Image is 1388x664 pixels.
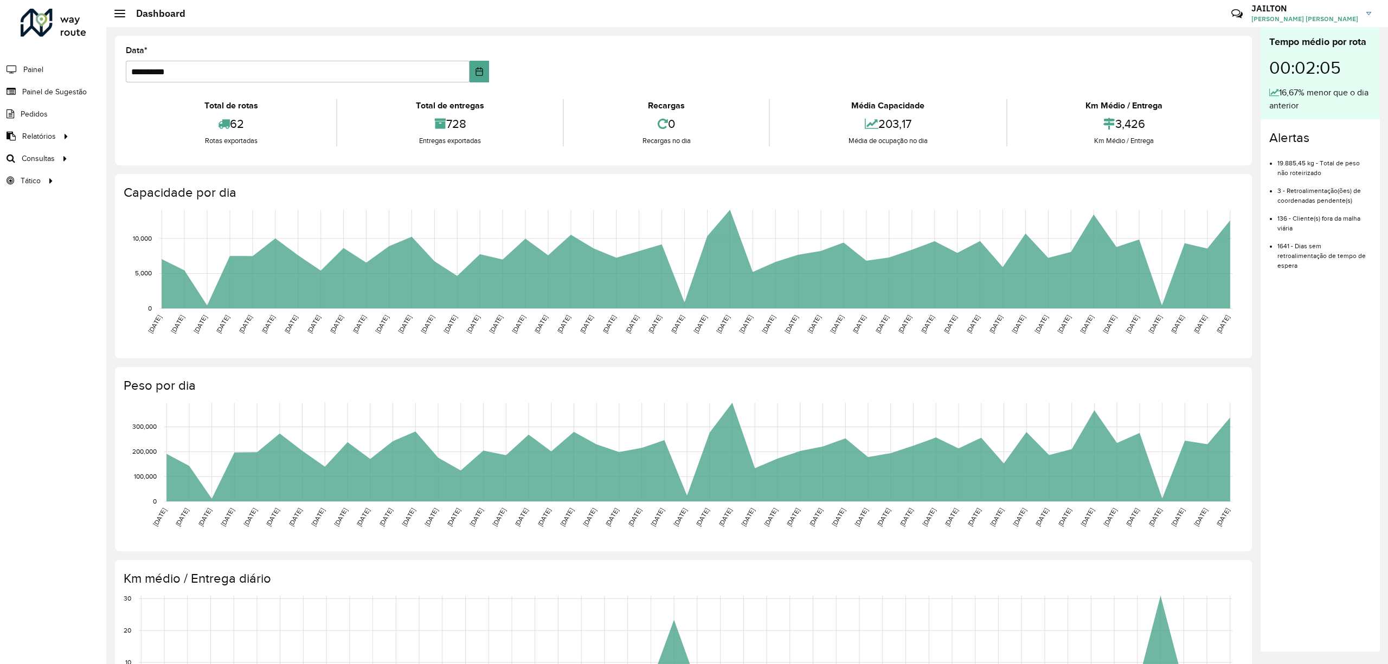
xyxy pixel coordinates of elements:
h3: JAILTON [1251,3,1358,14]
text: [DATE] [488,314,504,334]
div: Total de rotas [128,99,333,112]
text: 300,000 [132,423,157,430]
text: 20 [124,627,131,634]
button: Choose Date [470,61,489,82]
div: 728 [340,112,560,136]
li: 136 - Cliente(s) fora da malha viária [1277,205,1371,233]
text: [DATE] [170,314,185,334]
div: 203,17 [773,112,1003,136]
text: [DATE] [1215,507,1231,527]
text: [DATE] [465,314,481,334]
text: [DATE] [1034,507,1050,527]
div: 00:02:05 [1269,49,1371,86]
text: [DATE] [601,314,617,334]
text: [DATE] [761,314,776,334]
text: [DATE] [1124,314,1140,334]
text: [DATE] [491,507,507,527]
text: 30 [124,595,131,602]
div: Km Médio / Entrega [1010,99,1238,112]
text: [DATE] [420,314,435,334]
text: [DATE] [401,507,416,527]
text: [DATE] [533,314,549,334]
span: Relatórios [22,131,56,142]
text: [DATE] [650,507,665,527]
text: [DATE] [329,314,344,334]
text: [DATE] [536,507,552,527]
text: [DATE] [351,314,367,334]
div: Rotas exportadas [128,136,333,146]
text: [DATE] [738,314,754,334]
span: Consultas [22,153,55,164]
text: [DATE] [310,507,326,527]
text: [DATE] [647,314,663,334]
text: [DATE] [624,314,640,334]
text: [DATE] [806,314,822,334]
text: [DATE] [378,507,394,527]
text: [DATE] [920,314,935,334]
div: Recargas [567,99,766,112]
text: [DATE] [897,314,913,334]
text: [DATE] [831,507,846,527]
span: Painel de Sugestão [22,86,87,98]
text: [DATE] [1033,314,1049,334]
text: [DATE] [942,314,958,334]
text: [DATE] [174,507,190,527]
text: [DATE] [1012,507,1027,527]
text: [DATE] [1192,314,1208,334]
text: [DATE] [783,314,799,334]
text: [DATE] [152,507,168,527]
text: [DATE] [265,507,280,527]
span: Tático [21,175,41,186]
text: [DATE] [853,507,869,527]
text: [DATE] [966,507,982,527]
text: [DATE] [785,507,801,527]
text: [DATE] [442,314,458,334]
text: 10,000 [133,235,152,242]
text: [DATE] [717,507,733,527]
text: [DATE] [692,314,708,334]
text: [DATE] [260,314,276,334]
text: 0 [153,498,157,505]
text: [DATE] [627,507,642,527]
text: 0 [148,305,152,312]
text: [DATE] [1215,314,1231,334]
text: [DATE] [513,507,529,527]
text: [DATE] [220,507,235,527]
text: [DATE] [556,314,571,334]
text: [DATE] [1079,314,1095,334]
h2: Dashboard [125,8,185,20]
text: [DATE] [397,314,413,334]
text: [DATE] [1193,507,1209,527]
li: 1641 - Dias sem retroalimentação de tempo de espera [1277,233,1371,270]
h4: Capacidade por dia [124,185,1241,201]
text: [DATE] [740,507,756,527]
text: [DATE] [829,314,845,334]
li: 3 - Retroalimentação(ões) de coordenadas pendente(s) [1277,178,1371,205]
text: [DATE] [446,507,461,527]
text: [DATE] [147,314,163,334]
h4: Peso por dia [124,378,1241,394]
text: [DATE] [672,507,688,527]
text: [DATE] [192,314,208,334]
text: [DATE] [1057,507,1072,527]
text: [DATE] [604,507,620,527]
text: 200,000 [132,448,157,455]
text: [DATE] [1147,507,1163,527]
div: 62 [128,112,333,136]
a: Contato Rápido [1225,2,1249,25]
div: Média Capacidade [773,99,1003,112]
h4: Km médio / Entrega diário [124,571,1241,586]
text: [DATE] [306,314,322,334]
span: Painel [23,64,43,75]
text: [DATE] [695,507,710,527]
text: [DATE] [1170,507,1186,527]
text: [DATE] [423,507,439,527]
text: [DATE] [808,507,824,527]
span: Pedidos [21,108,48,120]
text: [DATE] [579,314,594,334]
text: [DATE] [921,507,937,527]
text: [DATE] [215,314,230,334]
text: [DATE] [511,314,526,334]
text: [DATE] [582,507,597,527]
text: [DATE] [715,314,731,334]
